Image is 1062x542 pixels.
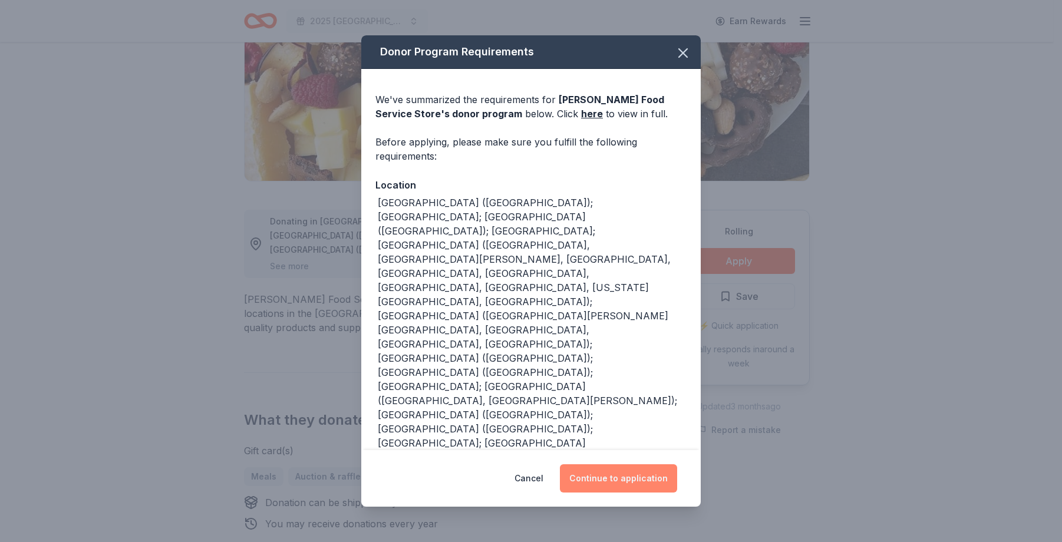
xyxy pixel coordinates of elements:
div: Before applying, please make sure you fulfill the following requirements: [375,135,687,163]
button: Cancel [514,464,543,493]
button: Continue to application [560,464,677,493]
div: Location [375,177,687,193]
div: Donor Program Requirements [361,35,701,69]
a: here [581,107,603,121]
div: We've summarized the requirements for below. Click to view in full. [375,92,687,121]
